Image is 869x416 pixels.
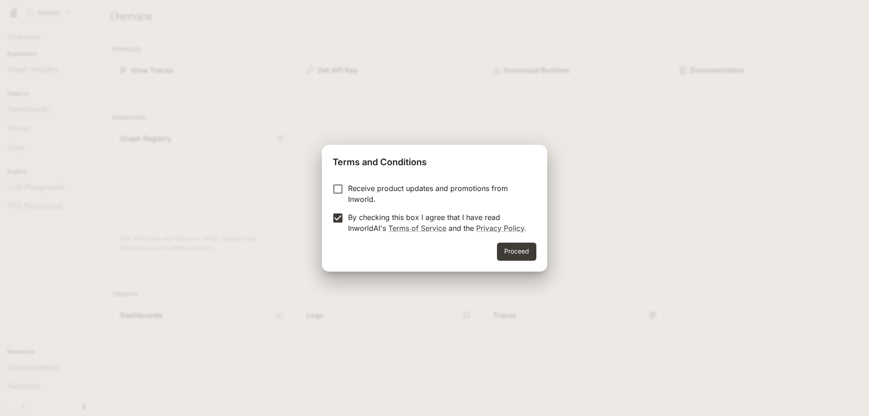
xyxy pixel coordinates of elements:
p: Receive product updates and promotions from Inworld. [348,183,529,205]
a: Terms of Service [388,224,446,233]
h2: Terms and Conditions [322,145,547,176]
button: Proceed [497,243,536,261]
a: Privacy Policy [476,224,524,233]
p: By checking this box I agree that I have read InworldAI's and the . [348,212,529,234]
